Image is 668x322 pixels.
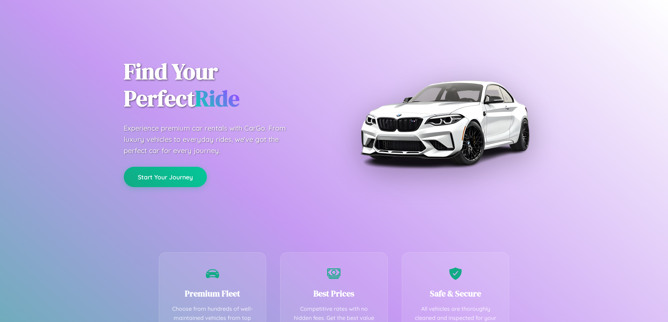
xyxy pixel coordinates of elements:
[413,288,499,299] h3: Safe & Secure
[124,123,299,156] p: Experience premium car rentals with CarGo. From luxury vehicles to everyday rides, we've got the ...
[170,288,256,299] h3: Premium Fleet
[291,288,377,299] h3: Best Prices
[124,167,207,187] button: Start Your Journey
[124,58,324,112] h1: Find Your Perfect
[195,83,239,114] span: Ride
[357,35,532,210] img: Premium BMW car rental vehicle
